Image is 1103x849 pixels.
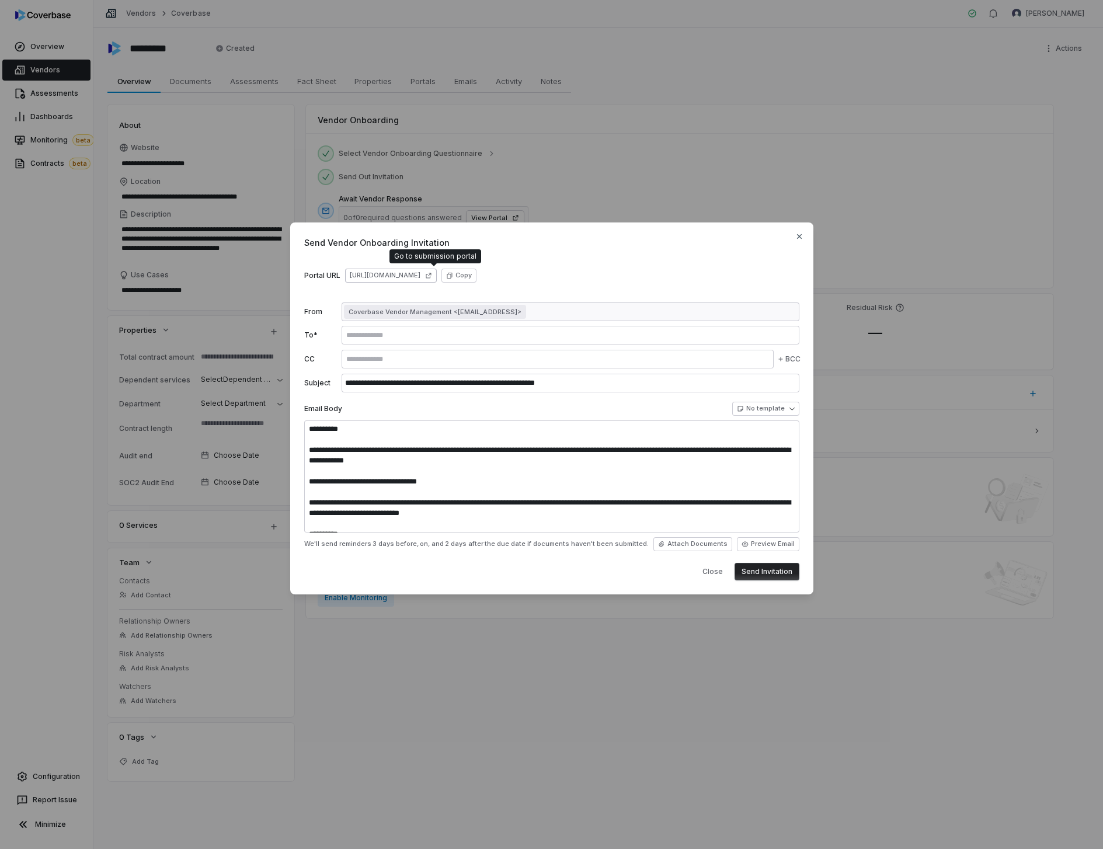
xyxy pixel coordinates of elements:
button: Copy [441,269,476,283]
label: From [304,307,337,316]
span: Attach Documents [667,540,728,548]
span: 2 days after [445,540,483,548]
span: 3 days before, [373,540,419,548]
span: We'll send reminders [304,540,371,548]
label: Portal URL [304,271,340,280]
span: Send Vendor Onboarding Invitation [304,236,799,249]
a: [URL][DOMAIN_NAME] [345,269,437,283]
button: Attach Documents [653,537,732,551]
span: the due date if documents haven't been submitted. [485,540,649,548]
button: Close [695,563,730,580]
button: Preview Email [737,537,799,551]
label: Email Body [304,404,342,413]
span: on, and [420,540,444,548]
div: Go to submission portal [394,252,476,261]
button: Send Invitation [735,563,799,580]
label: Subject [304,378,337,388]
span: Coverbase Vendor Management <[EMAIL_ADDRESS]> [349,307,521,316]
button: BCC [775,346,803,373]
label: CC [304,354,337,364]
